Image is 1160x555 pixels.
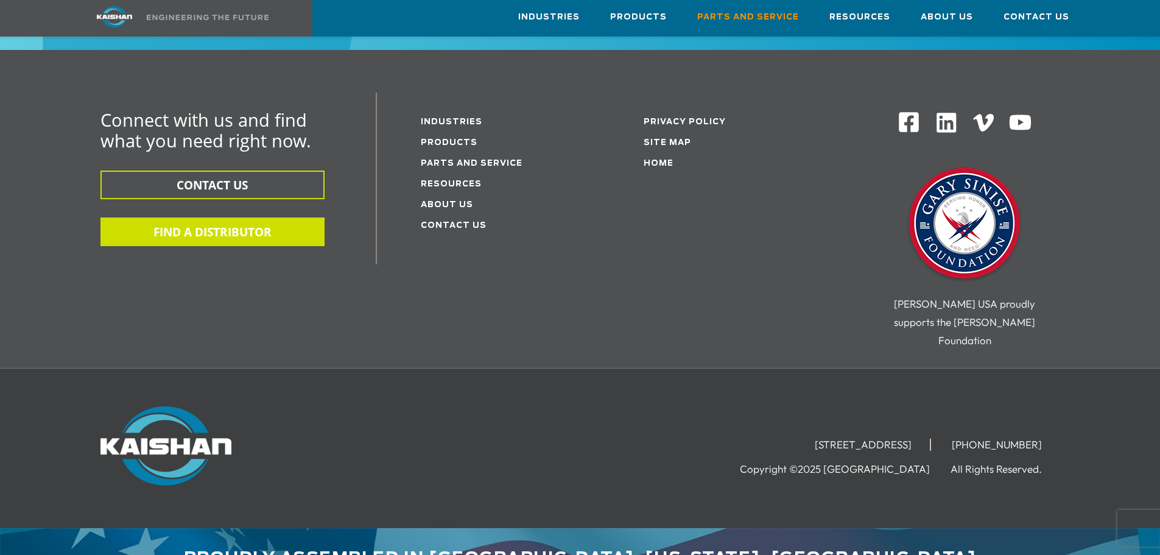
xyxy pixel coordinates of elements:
li: [STREET_ADDRESS] [796,439,931,451]
span: Industries [518,10,580,24]
button: FIND A DISTRIBUTOR [100,217,325,246]
a: Industries [518,1,580,34]
li: [PHONE_NUMBER] [933,439,1060,451]
img: kaishan logo [69,6,160,27]
span: Products [610,10,667,24]
img: Gary Sinise Foundation [904,164,1025,286]
a: Site Map [644,139,691,147]
a: About Us [421,201,473,209]
a: Contact Us [1004,1,1069,34]
span: Resources [829,10,890,24]
img: Engineering the future [147,15,269,20]
img: Vimeo [973,114,994,132]
img: Kaishan [100,406,231,486]
img: Linkedin [935,111,958,135]
a: Industries [421,118,482,126]
a: Parts and Service [697,1,799,34]
span: [PERSON_NAME] USA proudly supports the [PERSON_NAME] Foundation [894,297,1035,347]
button: CONTACT US [100,171,325,199]
a: Resources [421,180,482,188]
a: Parts and service [421,160,522,168]
img: Facebook [898,111,920,133]
span: Contact Us [1004,10,1069,24]
span: Connect with us and find what you need right now. [100,108,311,152]
li: Copyright ©2025 [GEOGRAPHIC_DATA] [740,463,948,475]
a: About Us [921,1,973,34]
img: Youtube [1008,111,1032,135]
li: All Rights Reserved. [951,463,1060,475]
a: Privacy Policy [644,118,726,126]
a: Contact Us [421,222,487,230]
a: Resources [829,1,890,34]
a: Home [644,160,673,168]
span: About Us [921,10,973,24]
a: Products [610,1,667,34]
span: Parts and Service [697,10,799,24]
a: Products [421,139,477,147]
